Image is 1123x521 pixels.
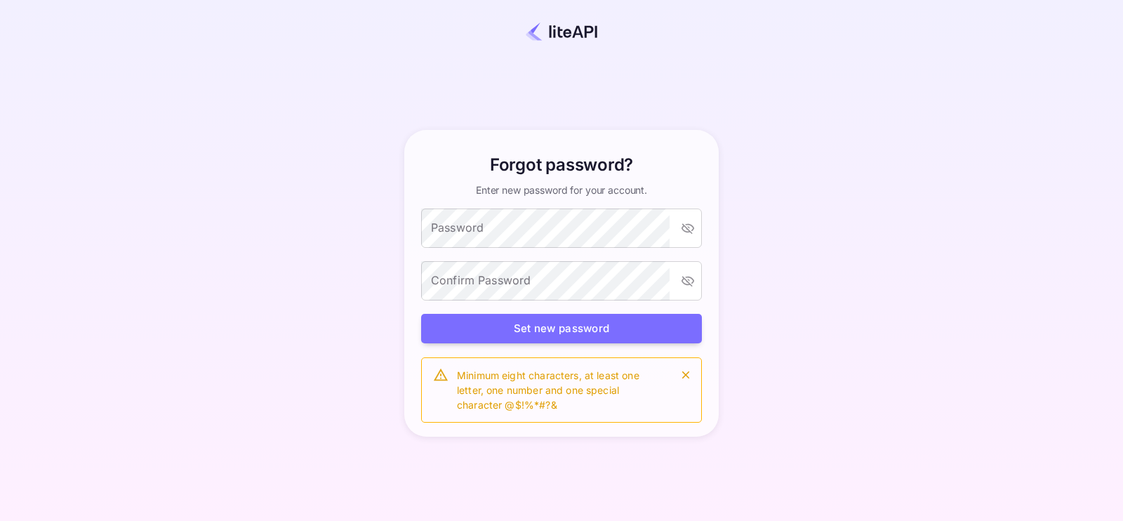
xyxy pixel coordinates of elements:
div: Minimum eight characters, at least one letter, one number and one special character @$!%*#?& [457,362,665,418]
button: toggle password visibility [675,268,700,294]
button: Set new password [421,314,702,344]
p: Enter new password for your account. [476,183,647,197]
img: liteapi [524,22,599,41]
h6: Forgot password? [490,152,633,178]
button: toggle password visibility [675,216,700,241]
button: close [676,365,696,385]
